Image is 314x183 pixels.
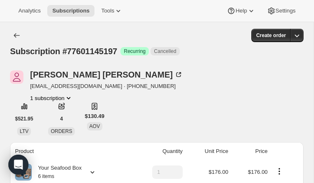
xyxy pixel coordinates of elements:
[251,29,291,42] button: Create order
[10,47,117,56] span: Subscription #77601145197
[222,5,260,17] button: Help
[273,167,286,176] button: Product actions
[124,48,146,55] span: Recurring
[256,32,286,39] span: Create order
[20,128,28,134] span: LTV
[52,8,89,14] span: Subscriptions
[30,94,73,102] button: Product actions
[248,169,268,175] span: $176.00
[10,29,23,42] button: Subscriptions
[154,48,176,55] span: Cancelled
[262,5,301,17] button: Settings
[15,115,33,122] span: $521.95
[30,70,183,79] div: [PERSON_NAME] [PERSON_NAME]
[276,8,296,14] span: Settings
[10,70,23,84] span: James Mitchell
[10,142,128,160] th: Product
[235,8,247,14] span: Help
[209,169,228,175] span: $176.00
[185,142,231,160] th: Unit Price
[30,82,183,90] span: [EMAIL_ADDRESS][DOMAIN_NAME] · [PHONE_NUMBER]
[101,8,114,14] span: Tools
[89,123,100,129] span: AOV
[47,5,94,17] button: Subscriptions
[55,112,68,125] button: 4
[38,173,54,179] small: 6 items
[8,155,28,175] div: Open Intercom Messenger
[10,112,38,125] button: $521.95
[128,142,185,160] th: Quantity
[13,5,46,17] button: Analytics
[51,128,72,134] span: ORDERS
[96,5,128,17] button: Tools
[231,142,270,160] th: Price
[85,112,105,120] span: $130.49
[60,115,63,122] span: 4
[18,8,41,14] span: Analytics
[32,164,82,180] div: Your Seafood Box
